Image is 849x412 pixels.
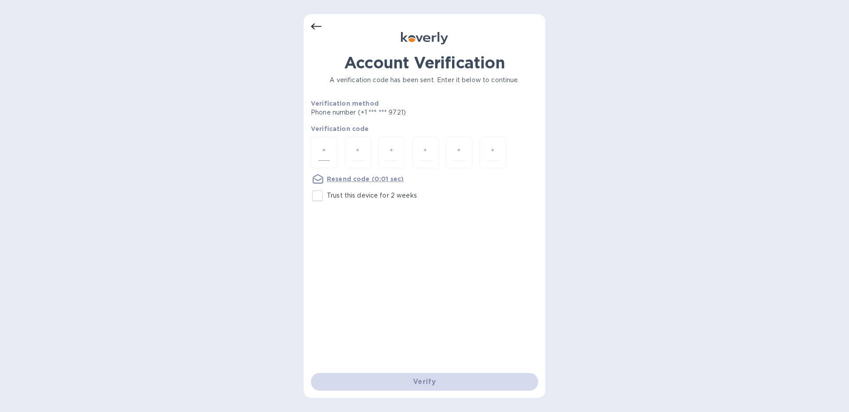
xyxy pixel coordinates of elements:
[311,108,474,117] p: Phone number (+1 *** *** 9721)
[327,191,417,200] p: Trust this device for 2 weeks
[311,124,538,133] p: Verification code
[311,75,538,85] p: A verification code has been sent. Enter it below to continue.
[327,175,404,182] u: Resend code (0:01 sec)
[311,100,379,107] b: Verification method
[311,53,538,72] h1: Account Verification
